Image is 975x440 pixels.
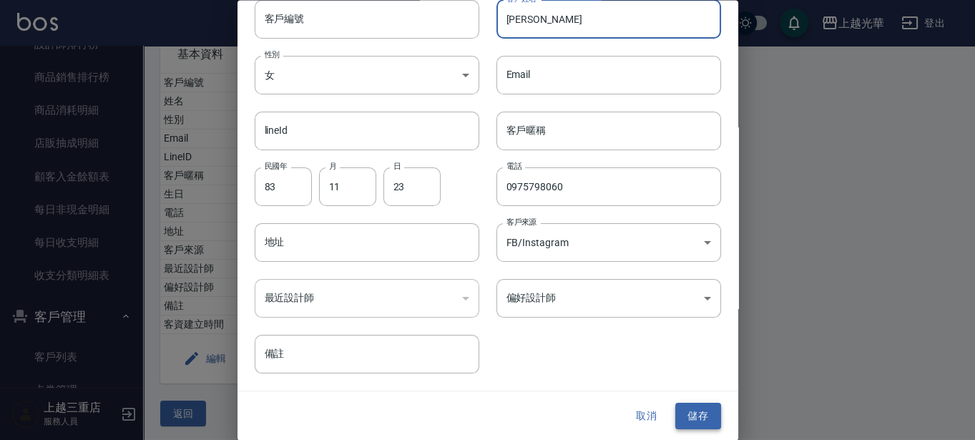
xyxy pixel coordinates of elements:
label: 民國年 [265,161,287,172]
label: 性別 [265,49,280,60]
button: 取消 [624,404,670,430]
label: 客戶來源 [506,217,537,228]
div: 女 [255,56,479,94]
button: 儲存 [675,404,721,430]
label: 日 [393,161,401,172]
label: 月 [329,161,336,172]
div: FB/Instagram [496,224,721,263]
label: 電話 [506,161,521,172]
